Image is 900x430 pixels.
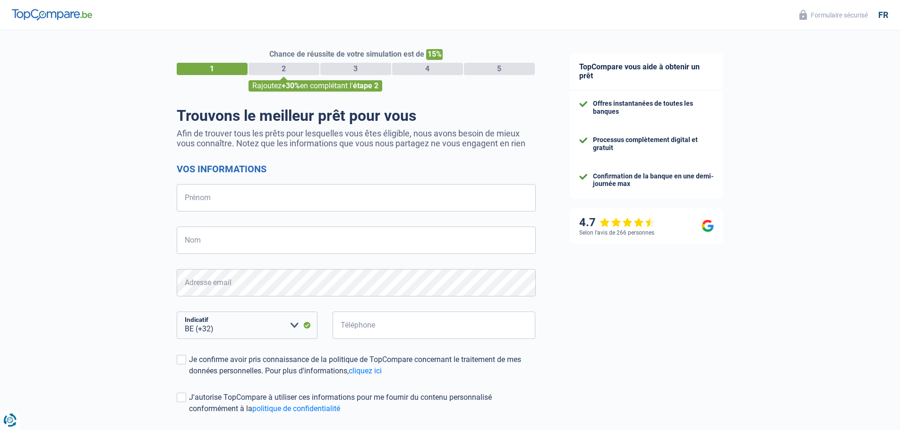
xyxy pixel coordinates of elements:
div: Selon l’avis de 266 personnes [579,229,654,236]
div: 3 [320,63,391,75]
div: fr [878,10,888,20]
span: étape 2 [353,81,378,90]
a: cliquez ici [349,366,382,375]
div: Processus complètement digital et gratuit [593,136,714,152]
div: TopCompare vous aide à obtenir un prêt [570,53,723,90]
input: 401020304 [333,312,536,339]
div: 2 [249,63,319,75]
div: Offres instantanées de toutes les banques [593,100,714,116]
div: 4 [392,63,463,75]
a: politique de confidentialité [252,404,340,413]
img: TopCompare Logo [12,9,92,20]
div: J'autorise TopCompare à utiliser ces informations pour me fournir du contenu personnalisé conform... [189,392,536,414]
div: Je confirme avoir pris connaissance de la politique de TopCompare concernant le traitement de mes... [189,354,536,377]
div: Rajoutez en complétant l' [249,80,382,92]
div: 5 [464,63,535,75]
div: 1 [177,63,248,75]
h1: Trouvons le meilleur prêt pour vous [177,107,536,125]
h2: Vos informations [177,163,536,175]
div: 4.7 [579,216,655,229]
span: +30% [282,81,300,90]
span: 15% [426,49,443,60]
button: Formulaire sécurisé [794,7,874,23]
span: Chance de réussite de votre simulation est de [269,50,424,59]
p: Afin de trouver tous les prêts pour lesquelles vous êtes éligible, nous avons besoin de mieux vou... [177,128,536,148]
div: Confirmation de la banque en une demi-journée max [593,172,714,188]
